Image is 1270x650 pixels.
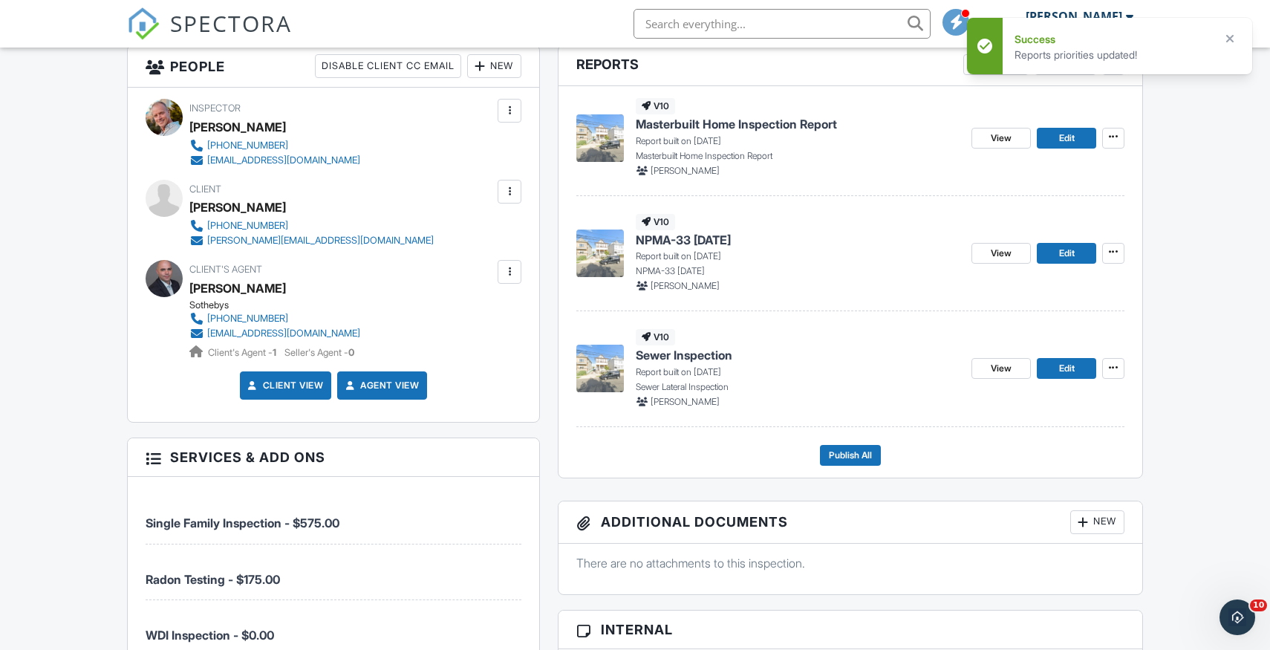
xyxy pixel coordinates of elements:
div: [EMAIL_ADDRESS][DOMAIN_NAME] [207,328,360,339]
strong: 0 [348,347,354,358]
a: [PHONE_NUMBER] [189,138,360,153]
span: Single Family Inspection - $575.00 [146,516,339,530]
p: There are no attachments to this inspection. [576,555,1124,571]
div: New [467,54,521,78]
div: [EMAIL_ADDRESS][DOMAIN_NAME] [207,155,360,166]
div: [PERSON_NAME] [189,196,286,218]
span: Seller's Agent - [284,347,354,358]
a: [PHONE_NUMBER] [189,218,434,233]
a: SPECTORA [127,20,292,51]
div: Sothebys [189,299,372,311]
div: [PERSON_NAME] [189,116,286,138]
h3: People [128,45,539,88]
div: [PERSON_NAME] [1026,9,1122,24]
a: [PERSON_NAME] [189,277,286,299]
span: Client's Agent - [208,347,279,358]
div: New [1070,510,1124,534]
div: [PHONE_NUMBER] [207,313,288,325]
span: Client's Agent [189,264,262,275]
h3: Services & Add ons [128,438,539,477]
strong: 1 [273,347,276,358]
li: Service: Radon Testing [146,545,521,600]
span: Inspector [189,103,241,114]
h3: Additional Documents [559,501,1142,544]
span: 10 [1250,599,1267,611]
span: SPECTORA [170,7,292,39]
input: Search everything... [634,9,931,39]
span: Client [189,183,221,195]
a: Agent View [342,378,419,393]
div: [PERSON_NAME][EMAIL_ADDRESS][DOMAIN_NAME] [207,235,434,247]
a: [EMAIL_ADDRESS][DOMAIN_NAME] [189,326,360,341]
iframe: Intercom live chat [1219,599,1255,635]
a: [EMAIL_ADDRESS][DOMAIN_NAME] [189,153,360,168]
h3: Internal [559,611,1142,649]
div: [PHONE_NUMBER] [207,140,288,152]
a: Client View [245,378,324,393]
li: Service: Single Family Inspection [146,488,521,544]
a: [PERSON_NAME][EMAIL_ADDRESS][DOMAIN_NAME] [189,233,434,248]
span: WDI Inspection - $0.00 [146,628,274,643]
img: The Best Home Inspection Software - Spectora [127,7,160,40]
div: [PHONE_NUMBER] [207,220,288,232]
a: [PHONE_NUMBER] [189,311,360,326]
span: Radon Testing - $175.00 [146,572,280,587]
div: Disable Client CC Email [315,54,461,78]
